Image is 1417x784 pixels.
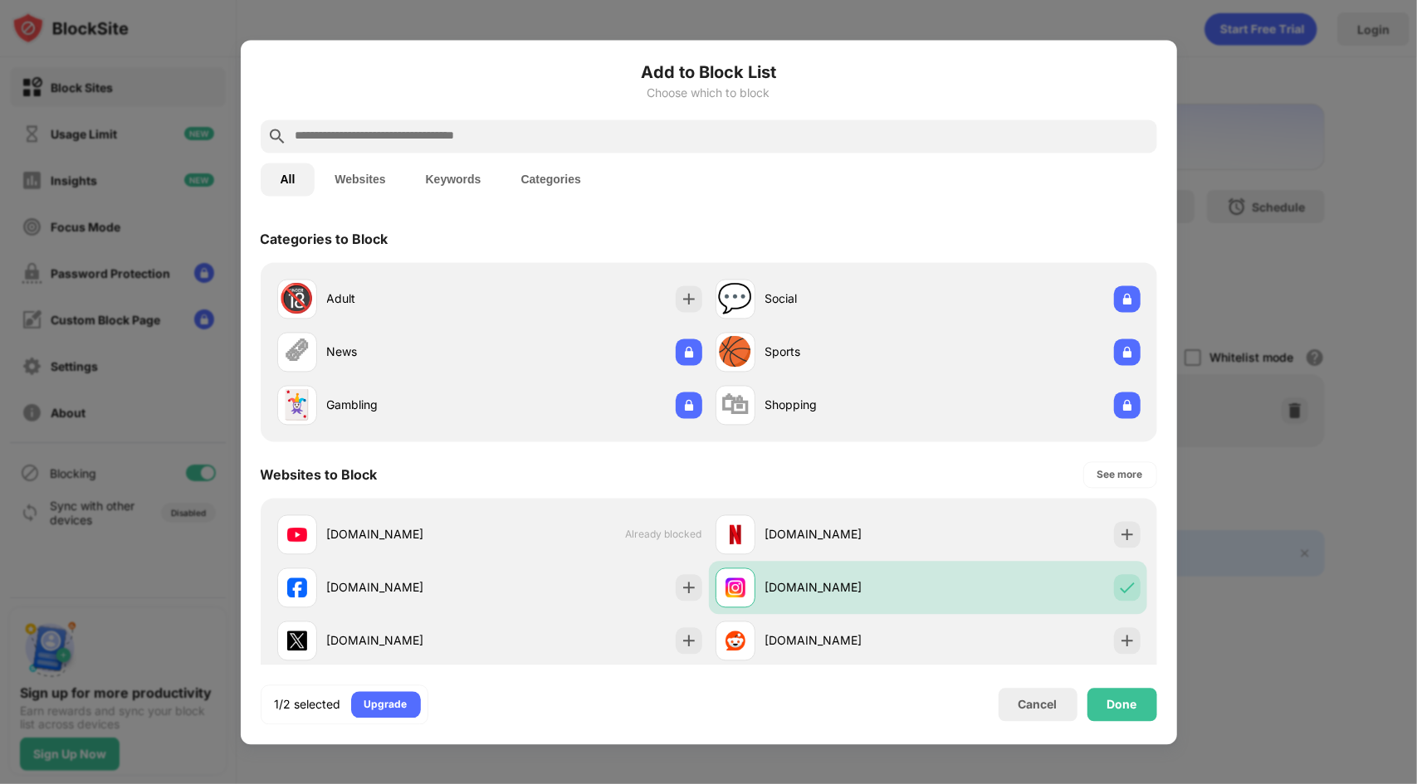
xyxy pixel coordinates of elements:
div: See more [1097,466,1143,483]
div: Adult [327,290,490,308]
span: Already blocked [626,528,702,541]
div: Social [765,290,928,308]
button: Keywords [406,163,501,196]
img: favicons [287,631,307,650]
div: [DOMAIN_NAME] [765,632,928,650]
div: Done [1107,698,1137,711]
div: Cancel [1019,698,1058,712]
div: [DOMAIN_NAME] [327,526,490,543]
div: Upgrade [364,696,408,713]
button: Categories [501,163,601,196]
div: [DOMAIN_NAME] [327,579,490,597]
div: [DOMAIN_NAME] [765,526,928,543]
h6: Add to Block List [261,60,1157,85]
div: News [327,343,490,361]
div: Websites to Block [261,466,378,483]
button: All [261,163,315,196]
div: Sports [765,343,928,361]
div: Categories to Block [261,231,388,247]
div: [DOMAIN_NAME] [765,579,928,597]
div: 🗞 [283,335,311,369]
div: 🏀 [718,335,753,369]
button: Websites [315,163,405,196]
div: 🃏 [280,388,315,422]
div: Shopping [765,397,928,414]
div: 1/2 selected [275,696,341,713]
img: favicons [287,524,307,544]
div: Choose which to block [261,86,1157,100]
div: [DOMAIN_NAME] [327,632,490,650]
img: favicons [287,577,307,597]
img: favicons [726,577,745,597]
img: favicons [726,631,745,650]
div: 🛍 [721,388,750,422]
div: 🔞 [280,282,315,316]
div: 💬 [718,282,753,316]
img: search.svg [267,126,287,146]
img: favicons [726,524,745,544]
div: Gambling [327,397,490,414]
